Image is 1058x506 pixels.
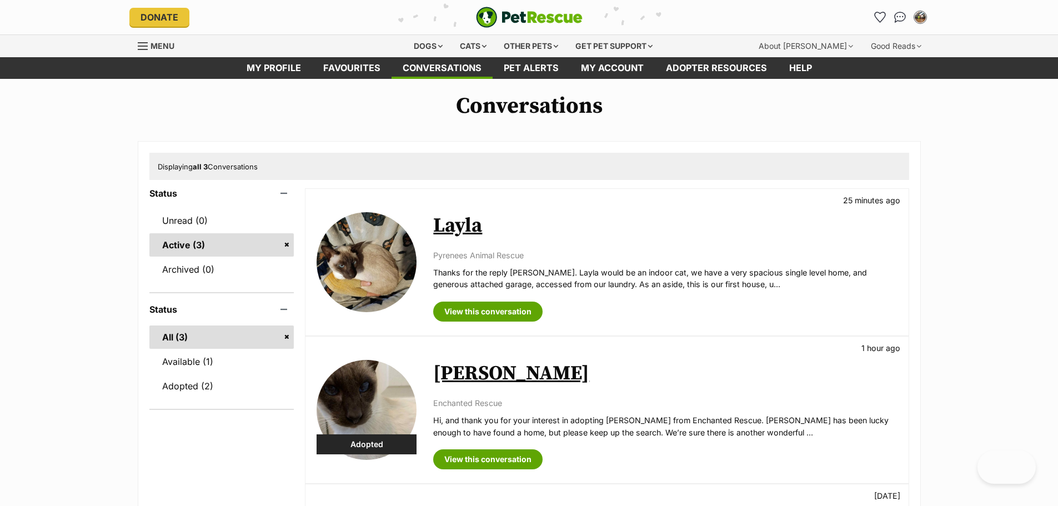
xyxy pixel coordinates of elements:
img: Simon [317,360,417,460]
div: Dogs [406,35,450,57]
div: Adopted [317,434,417,454]
p: Enchanted Rescue [433,397,897,409]
div: Get pet support [568,35,660,57]
a: View this conversation [433,302,543,322]
img: chat-41dd97257d64d25036548639549fe6c8038ab92f7586957e7f3b1b290dea8141.svg [894,12,906,23]
a: Help [778,57,823,79]
header: Status [149,304,294,314]
a: PetRescue [476,7,583,28]
div: Good Reads [863,35,929,57]
span: Menu [151,41,174,51]
a: Conversations [891,8,909,26]
p: [DATE] [874,490,900,502]
img: Ian Sprawson profile pic [915,12,926,23]
a: My account [570,57,655,79]
img: Layla [317,212,417,312]
ul: Account quick links [871,8,929,26]
a: View this conversation [433,449,543,469]
a: [PERSON_NAME] [433,361,589,386]
div: Cats [452,35,494,57]
a: Favourites [312,57,392,79]
a: Unread (0) [149,209,294,232]
strong: all 3 [193,162,208,171]
a: Favourites [871,8,889,26]
button: My account [911,8,929,26]
a: All (3) [149,325,294,349]
a: Pet alerts [493,57,570,79]
a: conversations [392,57,493,79]
div: About [PERSON_NAME] [751,35,861,57]
a: Available (1) [149,350,294,373]
a: Menu [138,35,182,55]
iframe: Help Scout Beacon - Open [977,450,1036,484]
a: Archived (0) [149,258,294,281]
p: 25 minutes ago [843,194,900,206]
a: My profile [235,57,312,79]
p: Hi, and thank you for your interest in adopting [PERSON_NAME] from Enchanted Rescue. [PERSON_NAME... [433,414,897,438]
a: Active (3) [149,233,294,257]
a: Donate [129,8,189,27]
p: Pyrenees Animal Rescue [433,249,897,261]
header: Status [149,188,294,198]
p: 1 hour ago [861,342,900,354]
a: Layla [433,213,482,238]
a: Adopted (2) [149,374,294,398]
a: Adopter resources [655,57,778,79]
p: Thanks for the reply [PERSON_NAME]. Layla would be an indoor cat, we have a very spacious single ... [433,267,897,290]
div: Other pets [496,35,566,57]
img: logo-e224e6f780fb5917bec1dbf3a21bbac754714ae5b6737aabdf751b685950b380.svg [476,7,583,28]
span: Displaying Conversations [158,162,258,171]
